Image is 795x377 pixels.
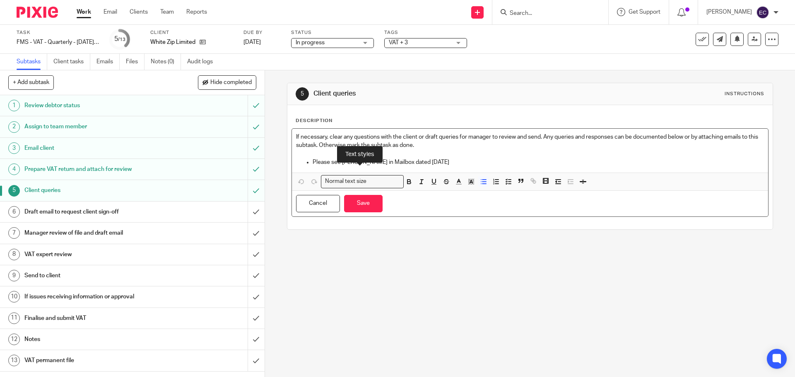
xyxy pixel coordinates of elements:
[243,29,281,36] label: Due by
[17,29,99,36] label: Task
[629,9,660,15] span: Get Support
[126,54,145,70] a: Files
[24,312,168,324] h1: Finalise and submit VAT
[321,175,404,188] div: Search for option
[130,8,148,16] a: Clients
[24,142,168,154] h1: Email client
[725,91,764,97] div: Instructions
[150,29,233,36] label: Client
[24,99,168,112] h1: Review debtor status
[8,312,20,324] div: 11
[296,40,325,46] span: In progress
[151,54,181,70] a: Notes (0)
[296,195,340,213] button: Cancel
[150,38,195,46] p: White Zip Limited
[8,334,20,345] div: 12
[24,184,168,197] h1: Client queries
[323,177,368,186] span: Normal text size
[24,333,168,346] h1: Notes
[369,177,399,186] input: Search for option
[186,8,207,16] a: Reports
[296,133,764,150] p: If necessary, clear any questions with the client or draft queries for manager to review and send...
[384,29,467,36] label: Tags
[291,29,374,36] label: Status
[114,34,125,44] div: 5
[198,75,256,89] button: Hide completed
[24,206,168,218] h1: Draft email to request client sign-off
[118,37,125,42] small: /13
[17,38,99,46] div: FMS - VAT - Quarterly - May - July, 2025
[24,269,168,282] h1: Send to client
[17,54,47,70] a: Subtasks
[8,75,54,89] button: + Add subtask
[8,185,20,197] div: 5
[8,355,20,366] div: 13
[296,118,332,124] p: Description
[24,291,168,303] h1: If issues receiving information or approval
[8,249,20,260] div: 8
[24,227,168,239] h1: Manager review of file and draft email
[8,270,20,281] div: 9
[17,38,99,46] div: FMS - VAT - Quarterly - [DATE] - [DATE]
[8,100,20,111] div: 1
[389,40,408,46] span: VAT + 3
[243,39,261,45] span: [DATE]
[77,8,91,16] a: Work
[24,354,168,367] h1: VAT permanent file
[8,206,20,218] div: 6
[8,163,20,175] div: 4
[24,163,168,175] h1: Prepare VAT return and attach for review
[8,142,20,154] div: 3
[8,227,20,239] div: 7
[24,248,168,261] h1: VAT expert review
[756,6,769,19] img: svg%3E
[8,291,20,303] div: 10
[296,87,309,101] div: 5
[96,54,120,70] a: Emails
[8,121,20,133] div: 2
[313,89,548,98] h1: Client queries
[160,8,174,16] a: Team
[53,54,90,70] a: Client tasks
[509,10,583,17] input: Search
[24,120,168,133] h1: Assign to team member
[104,8,117,16] a: Email
[313,158,764,166] p: Please see [PERSON_NAME] in Mailbox dated [DATE]
[344,195,383,213] button: Save
[187,54,219,70] a: Audit logs
[706,8,752,16] p: [PERSON_NAME]
[210,79,252,86] span: Hide completed
[17,7,58,18] img: Pixie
